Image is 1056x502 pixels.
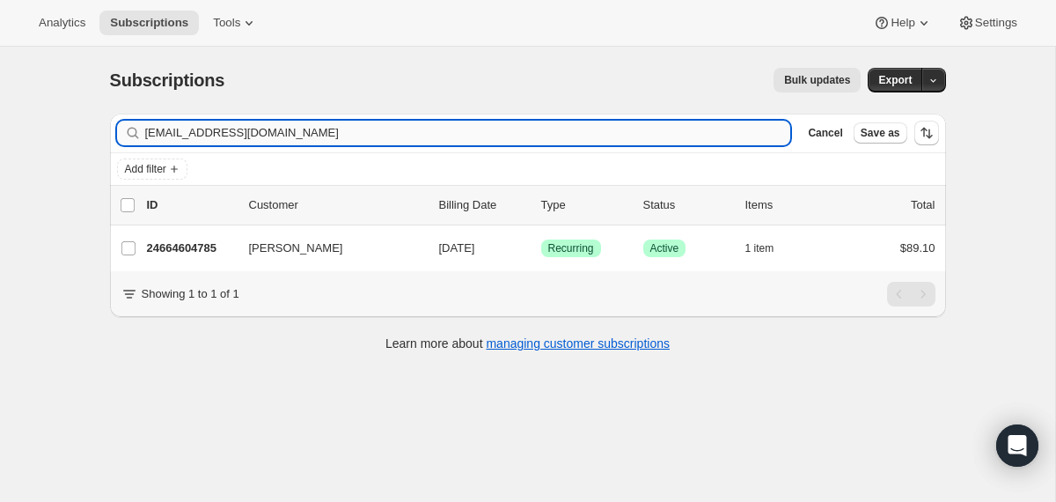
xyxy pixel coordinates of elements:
button: [PERSON_NAME] [238,234,414,262]
span: [PERSON_NAME] [249,240,343,257]
button: Help [862,11,942,35]
input: Filter subscribers [145,121,791,145]
button: Export [868,68,922,92]
button: Bulk updates [774,68,861,92]
span: Add filter [125,162,166,176]
span: Active [650,241,679,255]
p: Showing 1 to 1 of 1 [142,285,239,303]
button: Analytics [28,11,96,35]
span: Subscriptions [110,70,225,90]
span: Tools [213,16,240,30]
button: 1 item [745,236,794,261]
p: 24664604785 [147,240,235,257]
span: [DATE] [439,241,475,255]
button: Add filter [117,159,187,180]
span: Analytics [39,16,85,30]
span: Recurring [548,241,594,255]
span: Help [891,16,914,30]
span: Settings [975,16,1017,30]
span: Cancel [808,126,842,140]
button: Subscriptions [99,11,199,35]
div: Open Intercom Messenger [996,424,1038,467]
span: $89.10 [900,241,935,255]
button: Cancel [801,122,849,144]
button: Tools [202,11,268,35]
div: IDCustomerBilling DateTypeStatusItemsTotal [147,196,935,214]
span: Bulk updates [784,73,850,87]
a: managing customer subscriptions [486,336,670,351]
button: Settings [947,11,1028,35]
p: Status [643,196,731,214]
span: Subscriptions [110,16,188,30]
p: Billing Date [439,196,527,214]
p: Customer [249,196,425,214]
button: Sort the results [914,121,939,145]
div: Type [541,196,629,214]
span: Save as [861,126,900,140]
span: 1 item [745,241,774,255]
p: Total [911,196,935,214]
p: Learn more about [385,335,670,352]
nav: Pagination [887,282,935,306]
button: Save as [854,122,907,144]
div: 24664604785[PERSON_NAME][DATE]SuccessRecurringSuccessActive1 item$89.10 [147,236,935,261]
p: ID [147,196,235,214]
span: Export [878,73,912,87]
div: Items [745,196,833,214]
